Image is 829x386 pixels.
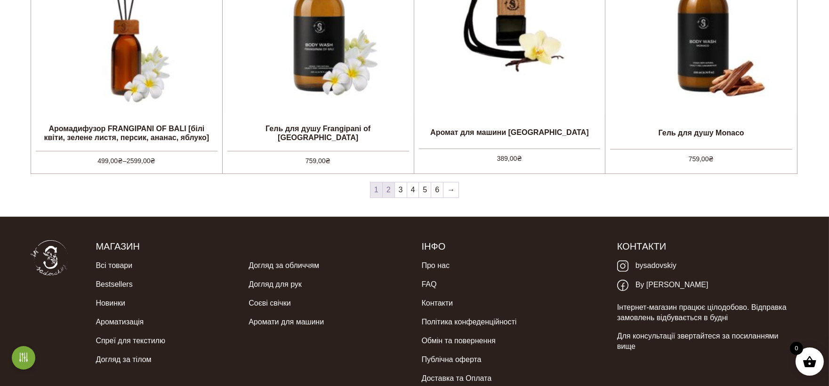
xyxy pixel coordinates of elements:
[96,313,144,331] a: Ароматизація
[431,182,443,197] a: 6
[96,350,151,369] a: Догляд за тілом
[306,157,331,165] bdi: 759,00
[326,157,331,165] span: ₴
[395,182,407,197] a: 3
[421,256,449,275] a: Про нас
[118,157,123,165] span: ₴
[150,157,155,165] span: ₴
[96,256,132,275] a: Всі товари
[96,331,165,350] a: Спреї для текстилю
[127,157,156,165] bdi: 2599,00
[249,313,324,331] a: Аромати для машини
[689,155,714,163] bdi: 759,00
[605,121,797,144] h2: Гель для душу Monaco
[709,155,714,163] span: ₴
[249,275,302,294] a: Догляд для рук
[249,294,290,313] a: Соєві свічки
[421,240,603,252] h5: Інфо
[383,182,394,197] a: 2
[497,155,522,162] bdi: 389,00
[617,276,708,295] a: By [PERSON_NAME]
[96,294,125,313] a: Новинки
[249,256,319,275] a: Догляд за обличчям
[617,302,798,323] p: Інтернет-магазин працює цілодобово. Відправка замовлень відбувається в будні
[414,120,605,144] h2: Аромат для машини [GEOGRAPHIC_DATA]
[97,157,123,165] bdi: 499,00
[443,182,459,197] a: →
[421,313,516,331] a: Політика конфеденційності
[421,294,453,313] a: Контакти
[790,342,803,355] span: 0
[517,155,522,162] span: ₴
[421,350,481,369] a: Публічна оферта
[617,331,798,352] p: Для консультації звертайтеся за посиланнями вище
[31,120,222,146] h2: Аромадифузор FRANGIPANI OF BALI [білі квіти, зелене листя, персик, ананас, яблуко]
[421,275,436,294] a: FAQ
[421,331,495,350] a: Обмін та повернення
[223,120,414,146] h2: Гель для душу Frangipani of [GEOGRAPHIC_DATA]
[617,256,676,276] a: bysadovskiy
[36,151,217,166] span: –
[96,240,407,252] h5: Магазин
[407,182,419,197] a: 4
[617,240,798,252] h5: Контакти
[96,275,132,294] a: Bestsellers
[370,182,382,197] span: 1
[419,182,431,197] a: 5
